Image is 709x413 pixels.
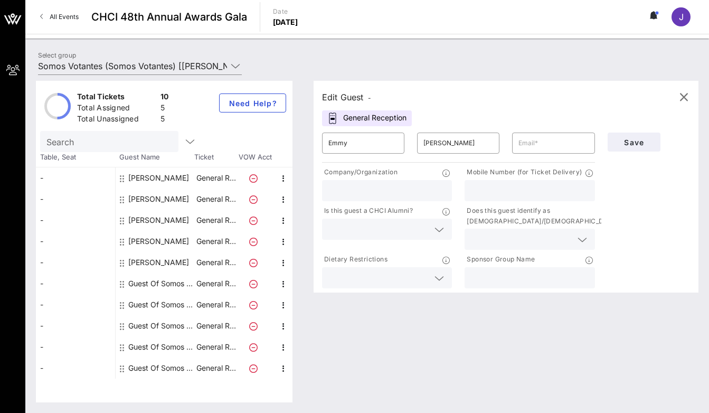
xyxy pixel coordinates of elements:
p: General R… [195,358,237,379]
p: General R… [195,210,237,231]
p: Company/Organization [322,167,398,178]
div: Guest Of Somos Votantes [128,273,195,294]
p: General R… [195,167,237,189]
div: Guest Of Somos Votantes [128,336,195,358]
div: - [36,167,115,189]
p: General R… [195,189,237,210]
p: Dietary Restrictions [322,254,387,265]
span: All Events [50,13,79,21]
div: - [36,294,115,315]
button: Save [608,133,660,152]
p: [DATE] [273,17,298,27]
p: Mobile Number (for Ticket Delivery) [465,167,582,178]
p: General R… [195,231,237,252]
div: Laura Hernandez [128,210,189,231]
div: Miguel Avitia [128,252,189,273]
div: 5 [160,114,169,127]
div: - [36,252,115,273]
span: Guest Name [115,152,194,163]
input: Email* [518,135,588,152]
div: J [672,7,691,26]
div: Total Assigned [77,102,156,116]
p: General R… [195,315,237,336]
p: General R… [195,294,237,315]
div: - [36,189,115,210]
span: CHCI 48th Annual Awards Gala [91,9,247,25]
div: - [36,358,115,379]
input: First Name* [328,135,398,152]
p: Is this guest a CHCI Alumni? [322,205,413,217]
div: - [36,210,115,231]
div: Guest Of Somos Votantes [128,294,195,315]
span: Ticket [194,152,237,163]
p: General R… [195,252,237,273]
span: J [679,12,684,22]
div: Guest Of Somos Votantes [128,358,195,379]
span: Need Help? [228,99,277,108]
input: Last Name* [423,135,493,152]
div: Total Unassigned [77,114,156,127]
div: Total Tickets [77,91,156,105]
div: - [36,336,115,358]
p: Date [273,6,298,17]
span: VOW Acct [237,152,273,163]
p: General R… [195,336,237,358]
div: - [36,231,115,252]
span: Table, Seat [36,152,115,163]
span: - [368,94,371,102]
div: Guest Of Somos Votantes [128,315,195,336]
div: Emmanuelle Leal-Santillan [128,167,189,189]
div: General Reception [322,110,412,126]
p: Does this guest identify as [DEMOGRAPHIC_DATA]/[DEMOGRAPHIC_DATA]? [465,205,621,227]
div: 10 [160,91,169,105]
p: Sponsor Group Name [465,254,535,265]
div: Joe Gallant [128,189,189,210]
div: 5 [160,102,169,116]
div: - [36,273,115,294]
div: Melissa Morales [128,231,189,252]
button: Need Help? [219,93,286,112]
label: Select group [38,51,76,59]
p: General R… [195,273,237,294]
div: Edit Guest [322,90,371,105]
span: Save [616,138,652,147]
a: All Events [34,8,85,25]
div: - [36,315,115,336]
